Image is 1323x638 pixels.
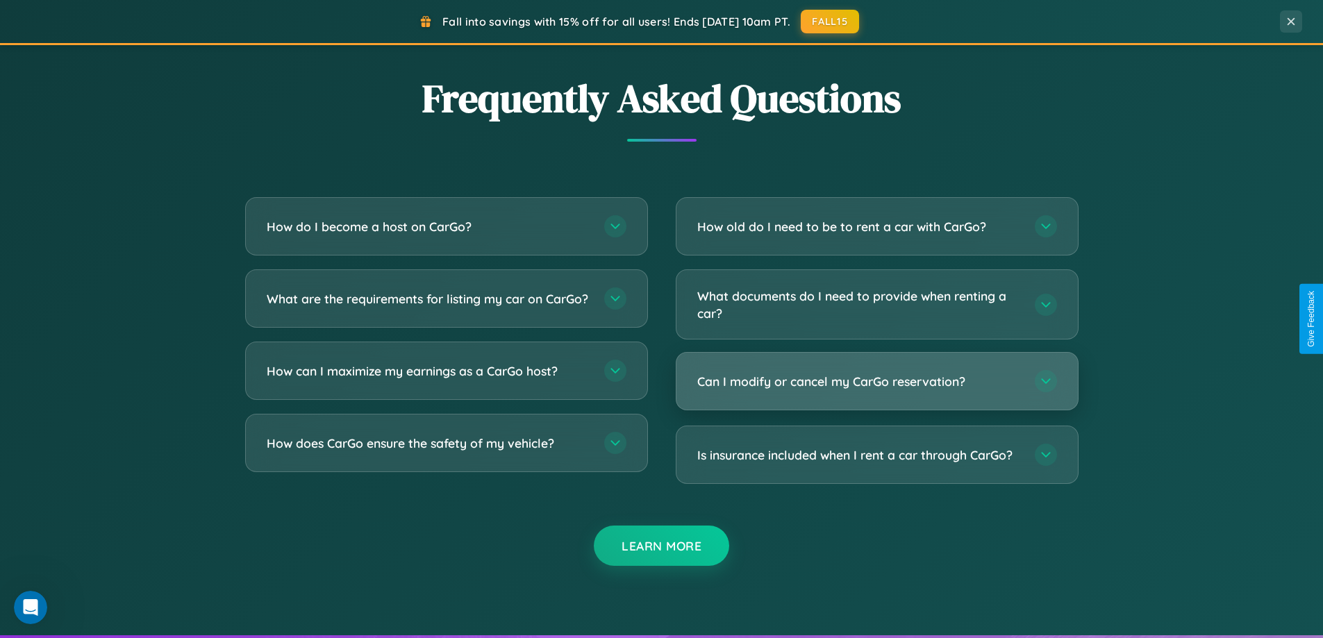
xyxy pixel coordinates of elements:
[267,362,590,380] h3: How can I maximize my earnings as a CarGo host?
[245,72,1079,125] h2: Frequently Asked Questions
[267,435,590,452] h3: How does CarGo ensure the safety of my vehicle?
[697,218,1021,235] h3: How old do I need to be to rent a car with CarGo?
[697,373,1021,390] h3: Can I modify or cancel my CarGo reservation?
[801,10,859,33] button: FALL15
[1306,291,1316,347] div: Give Feedback
[697,446,1021,464] h3: Is insurance included when I rent a car through CarGo?
[442,15,790,28] span: Fall into savings with 15% off for all users! Ends [DATE] 10am PT.
[267,218,590,235] h3: How do I become a host on CarGo?
[594,526,729,566] button: Learn More
[697,287,1021,321] h3: What documents do I need to provide when renting a car?
[267,290,590,308] h3: What are the requirements for listing my car on CarGo?
[14,591,47,624] iframe: Intercom live chat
